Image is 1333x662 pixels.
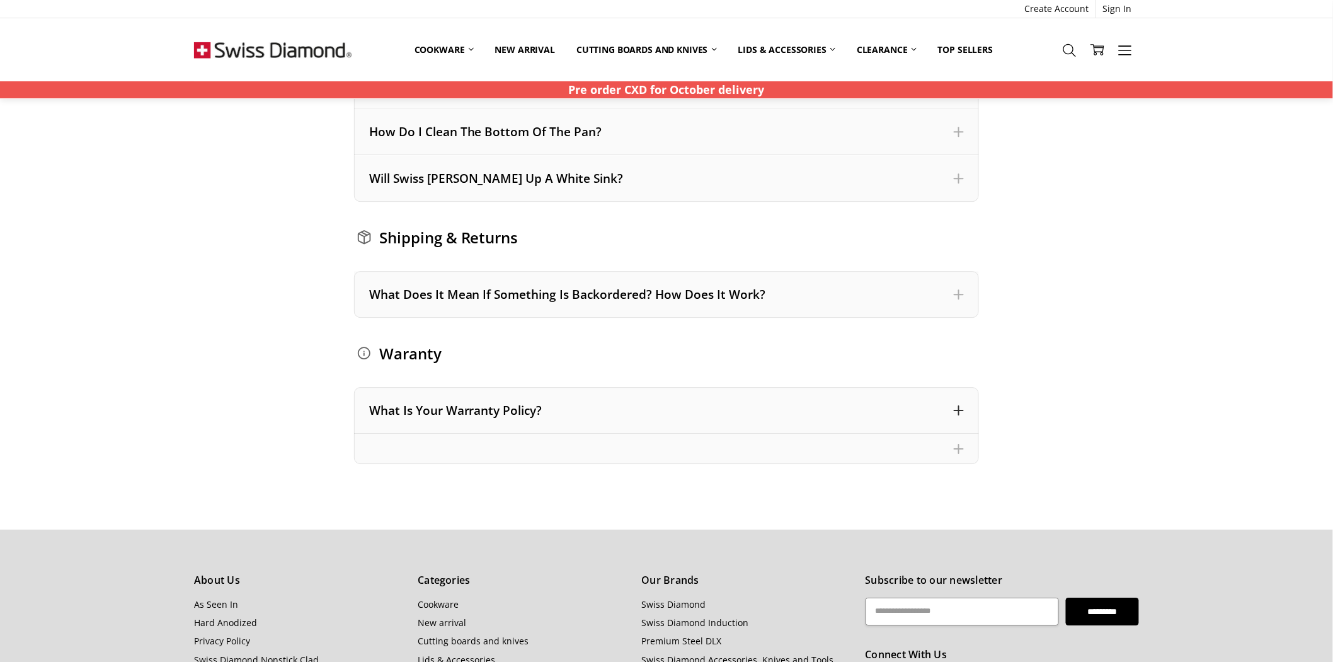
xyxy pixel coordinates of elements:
a: New arrival [484,36,566,64]
a: Swiss Diamond Induction [641,617,748,629]
a: Lids & Accessories [728,36,846,64]
h5: Categories [418,572,627,589]
div: What Is Your Warranty Policy? [354,387,980,434]
span: Waranty [379,344,442,363]
div: How Do I Clean The Bottom Of The Pan? [369,124,964,140]
a: Cookware [404,36,484,64]
a: New arrival [418,617,466,629]
a: Privacy Policy [194,635,250,647]
a: Cookware [418,598,459,610]
h5: About Us [194,572,404,589]
strong: Pre order CXD for October delivery [569,82,765,97]
a: Premium Steel DLX [641,635,721,647]
div: What Is Your Warranty Policy? [369,402,964,419]
a: Swiss Diamond [641,598,706,610]
a: As Seen In [194,598,238,610]
h5: Subscribe to our newsletter [866,572,1139,589]
div: How Do I Clean The Bottom Of The Pan? [354,108,980,155]
div: What Does It Mean If Something Is Backordered? How Does It Work? [369,286,964,303]
div: Will Swiss [PERSON_NAME] Up A White Sink? [369,170,964,187]
img: Free Shipping On Every Order [194,18,352,81]
h5: Our Brands [641,572,851,589]
a: Cutting boards and knives [566,36,728,64]
span: Shipping & Returns [379,228,518,247]
div: Will Swiss [PERSON_NAME] Up A White Sink? [354,155,980,202]
a: Clearance [846,36,927,64]
a: Top Sellers [927,36,1004,64]
a: Cutting boards and knives [418,635,529,647]
a: Hard Anodized [194,617,257,629]
div: What Does It Mean If Something Is Backordered? How Does It Work? [354,271,980,318]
